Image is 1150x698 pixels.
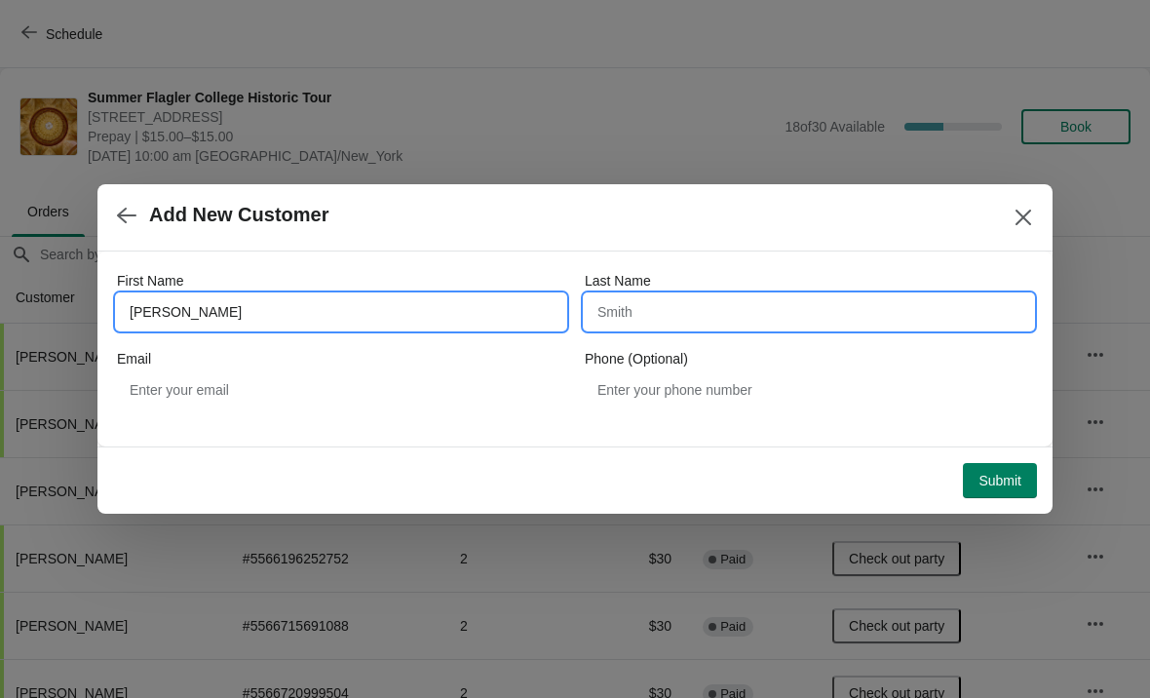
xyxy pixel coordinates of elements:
[117,372,565,407] input: Enter your email
[585,349,688,368] label: Phone (Optional)
[585,372,1033,407] input: Enter your phone number
[117,294,565,330] input: John
[117,349,151,368] label: Email
[963,463,1037,498] button: Submit
[585,294,1033,330] input: Smith
[149,204,328,226] h2: Add New Customer
[1006,200,1041,235] button: Close
[585,271,651,291] label: Last Name
[978,473,1021,488] span: Submit
[117,271,183,291] label: First Name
